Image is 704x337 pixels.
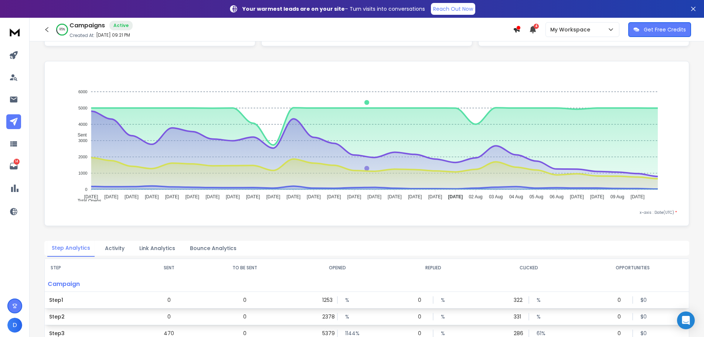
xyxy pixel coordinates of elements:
p: $ 0 [640,330,648,337]
p: 14 [14,159,20,165]
p: 0 [418,313,425,320]
p: 0 [167,313,171,320]
tspan: [DATE] [408,194,422,199]
p: 0 [418,330,425,337]
a: Reach Out Now [431,3,475,15]
h1: Campaigns [69,21,105,30]
th: OPPORTUNITIES [577,259,689,277]
button: D [7,318,22,333]
button: Activity [101,240,129,256]
tspan: [DATE] [347,194,361,199]
tspan: [DATE] [226,194,240,199]
tspan: [DATE] [428,194,442,199]
th: CLICKED [481,259,577,277]
p: Created At: [69,33,95,38]
span: 4 [534,24,539,29]
p: My Workspace [550,26,593,33]
tspan: [DATE] [84,194,98,199]
p: % [441,330,448,337]
tspan: [DATE] [570,194,584,199]
p: Campaign [45,277,138,291]
p: 0 [243,296,246,304]
p: Get Free Credits [644,26,686,33]
p: – Turn visits into conversations [242,5,425,13]
tspan: 02 Aug [469,194,482,199]
p: 0 [618,296,625,304]
tspan: [DATE] [448,194,463,199]
tspan: [DATE] [286,194,300,199]
tspan: 06 Aug [550,194,563,199]
th: OPENED [289,259,385,277]
p: 0 [618,313,625,320]
th: REPLIED [385,259,481,277]
th: STEP [45,259,138,277]
button: Get Free Credits [628,22,691,37]
th: SENT [138,259,200,277]
tspan: [DATE] [388,194,402,199]
p: 2378 [322,313,330,320]
p: % [345,313,353,320]
p: 85 % [59,27,65,32]
tspan: [DATE] [125,194,139,199]
span: Sent [72,132,87,138]
p: 61 % [537,330,544,337]
tspan: [DATE] [327,194,341,199]
tspan: 5000 [78,106,87,110]
tspan: [DATE] [165,194,179,199]
p: 0 [167,296,171,304]
p: 1144 % [345,330,353,337]
tspan: 3000 [78,138,87,143]
p: 0 [243,330,246,337]
p: 0 [243,313,246,320]
p: 1253 [322,296,330,304]
p: x-axis : Date(UTC) [57,210,677,215]
tspan: 04 Aug [509,194,523,199]
button: Link Analytics [135,240,180,256]
tspan: [DATE] [185,194,199,199]
tspan: 4000 [78,122,87,127]
p: $ 0 [640,313,648,320]
tspan: [DATE] [630,194,645,199]
p: 5379 [322,330,330,337]
p: Step 2 [49,313,133,320]
tspan: [DATE] [266,194,280,199]
tspan: [DATE] [205,194,220,199]
p: 286 [514,330,521,337]
span: Total Opens [72,198,101,203]
div: Open Intercom Messenger [677,311,695,329]
tspan: [DATE] [246,194,260,199]
button: Step Analytics [47,240,95,257]
img: logo [7,25,22,39]
p: % [537,313,544,320]
p: [DATE] 09:21 PM [96,32,130,38]
tspan: [DATE] [307,194,321,199]
a: 14 [6,159,21,173]
p: 0 [618,330,625,337]
p: 470 [164,330,174,337]
p: % [441,296,448,304]
p: % [441,313,448,320]
p: $ 0 [640,296,648,304]
p: Step 1 [49,296,133,304]
p: % [537,296,544,304]
tspan: 1000 [78,171,87,175]
tspan: [DATE] [590,194,604,199]
div: Active [109,21,133,30]
p: 0 [418,296,425,304]
tspan: 6000 [78,90,87,94]
tspan: 09 Aug [611,194,624,199]
tspan: 05 Aug [530,194,543,199]
tspan: 03 Aug [489,194,503,199]
tspan: 0 [85,187,87,192]
p: Step 3 [49,330,133,337]
p: 331 [514,313,521,320]
p: Reach Out Now [433,5,473,13]
tspan: [DATE] [145,194,159,199]
tspan: 2000 [78,155,87,159]
tspan: [DATE] [104,194,118,199]
strong: Your warmest leads are on your site [242,5,345,13]
button: Bounce Analytics [186,240,241,256]
p: % [345,296,353,304]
